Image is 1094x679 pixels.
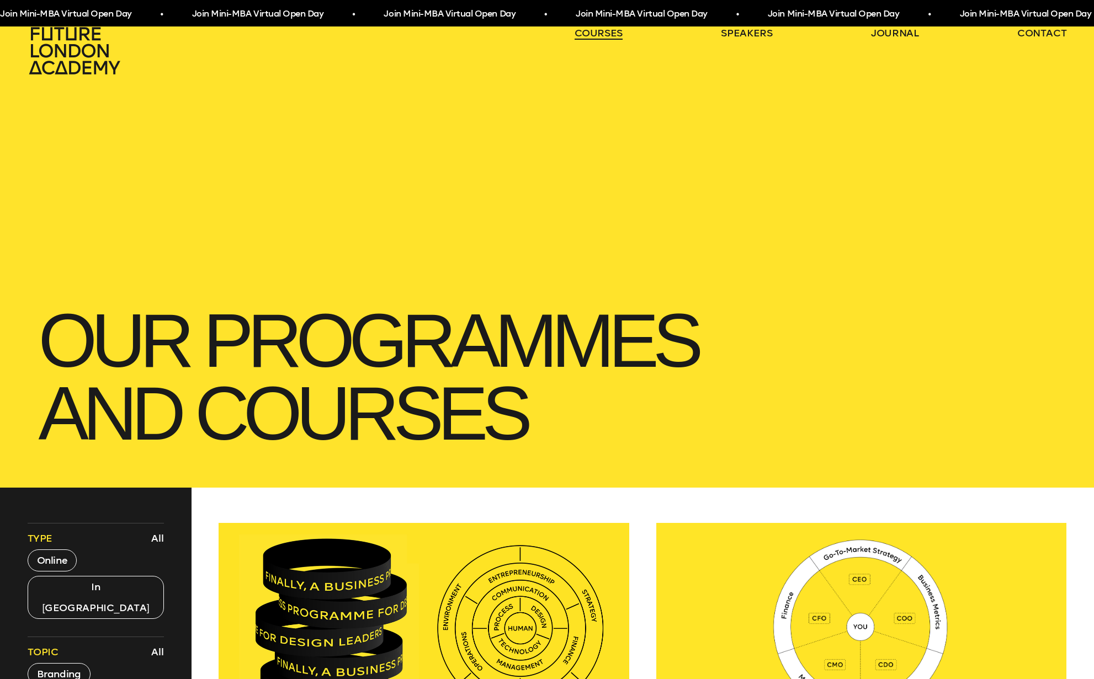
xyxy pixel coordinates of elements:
span: • [352,4,355,24]
span: Type [28,532,53,545]
button: All [148,643,167,661]
button: Online [28,549,77,571]
span: • [928,4,931,24]
button: All [148,529,167,548]
span: • [544,4,547,24]
a: journal [871,26,919,40]
a: courses [575,26,623,40]
a: contact [1017,26,1067,40]
span: • [160,4,163,24]
span: • [736,4,739,24]
button: In [GEOGRAPHIC_DATA] [28,576,164,619]
h1: our Programmes and courses [28,293,1067,461]
a: speakers [721,26,772,40]
span: Topic [28,645,59,659]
